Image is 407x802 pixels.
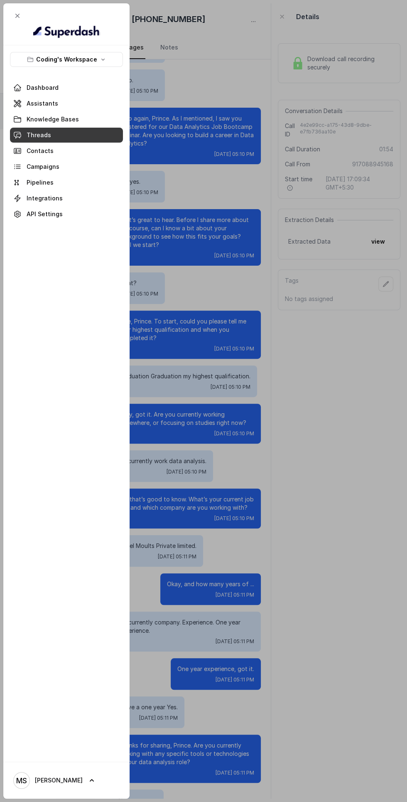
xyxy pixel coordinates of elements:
[36,54,97,64] p: Coding's Workspace
[10,112,123,127] a: Knowledge Bases
[33,25,100,38] img: light.svg
[10,143,123,158] a: Contacts
[10,80,123,95] a: Dashboard
[10,159,123,174] a: Campaigns
[10,207,123,222] a: API Settings
[10,175,123,190] a: Pipelines
[10,128,123,143] a: Threads
[10,8,25,23] button: Close navigation
[10,191,123,206] a: Integrations
[10,52,123,67] button: Coding's Workspace
[10,769,123,792] a: [PERSON_NAME]
[10,96,123,111] a: Assistants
